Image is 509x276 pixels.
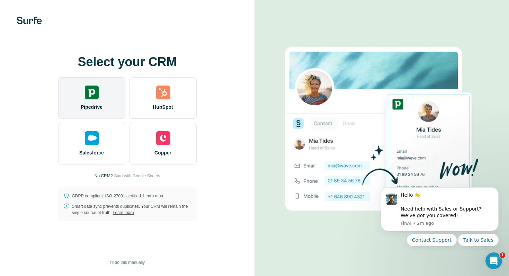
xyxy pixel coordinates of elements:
span: Salesforce [79,149,104,156]
img: pipedrive's logo [85,86,99,99]
img: PIPEDRIVE image [285,35,479,241]
a: Learn more [143,194,164,198]
p: GDPR compliant. ISO-27001 certified. [72,193,164,199]
button: I’ll do this manually [105,257,150,268]
span: Pipedrive [81,104,102,110]
img: hubspot's logo [156,86,170,99]
span: I’ll do this manually [110,259,145,266]
h1: Select your CRM [58,55,197,69]
button: Start with Google Sheets [114,173,160,179]
span: Copper [154,149,171,156]
img: Surfe's logo [17,17,42,24]
iframe: Intercom notifications message [370,181,509,250]
a: Learn more [113,210,134,215]
iframe: Intercom live chat [485,252,502,269]
img: salesforce's logo [85,131,99,145]
p: Smart data sync prevents duplicates. Your CRM will remain the single source of truth. [72,203,191,216]
p: No CRM? [95,173,113,179]
span: 1 [500,252,505,258]
img: copper's logo [156,131,170,145]
span: HubSpot [153,104,173,110]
